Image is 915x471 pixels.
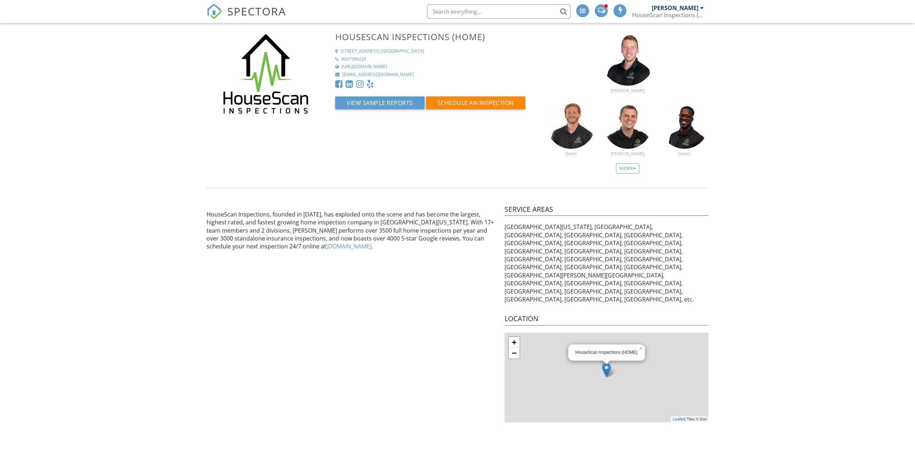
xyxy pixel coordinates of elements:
[673,417,684,421] a: Leaflet
[632,11,704,19] div: HouseScan Inspections (HOME)
[335,72,538,78] a: [EMAIL_ADDRESS][DOMAIN_NAME]
[341,48,380,54] div: [STREET_ADDRESS]
[335,101,426,109] a: View Sample Reports
[509,348,520,358] a: Zoom out
[335,48,538,54] a: [STREET_ADDRESS] [GEOGRAPHIC_DATA]
[604,143,652,156] a: [PERSON_NAME]
[504,205,708,216] h4: Service Areas
[504,223,708,303] p: [GEOGRAPHIC_DATA][US_STATE], [GEOGRAPHIC_DATA], [GEOGRAPHIC_DATA], [GEOGRAPHIC_DATA], [GEOGRAPHIC...
[671,416,708,422] div: | Tiles © Esri
[427,4,570,19] input: Search everything...
[426,96,525,109] button: Schedule an Inspection
[326,242,371,250] a: [DOMAIN_NAME]
[227,4,286,19] span: SPECTORA
[616,163,639,173] div: More
[207,4,222,19] img: The Best Home Inspection Software - Spectora
[547,143,595,156] a: Devin
[660,100,708,148] img: daven_headshot.jpg
[575,349,638,356] div: HouseScan Inspections (HOME)
[504,314,708,325] h4: Location
[335,96,425,109] button: View Sample Reports
[589,80,666,93] a: [PERSON_NAME]
[604,100,652,148] img: josh_photo1_spectora.jpg
[660,151,708,156] div: Daven
[639,344,645,349] a: ×
[660,143,708,156] a: Daven
[426,101,525,109] a: Schedule an Inspection
[509,337,520,348] a: Zoom in
[589,87,666,93] div: [PERSON_NAME]
[210,32,321,118] img: housescan-01.jpg
[601,32,655,86] img: home_scan2.jpg
[341,56,366,62] div: 9047589225
[342,72,414,78] div: [EMAIL_ADDRESS][DOMAIN_NAME]
[342,64,387,70] div: [URL][DOMAIN_NAME]
[547,151,595,156] div: Devin
[207,10,286,25] a: SPECTORA
[335,56,538,62] a: 9047589225
[335,32,538,42] h3: HouseScan Inspections (HOME)
[547,100,595,148] img: devin_photo_1.jpg
[604,151,652,156] div: [PERSON_NAME]
[381,48,424,54] div: [GEOGRAPHIC_DATA]
[335,64,538,70] a: [URL][DOMAIN_NAME]
[207,210,496,251] p: HouseScan Inspections, founded in [DATE], has exploded onto the scene and has become the largest,...
[652,4,698,11] div: [PERSON_NAME]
